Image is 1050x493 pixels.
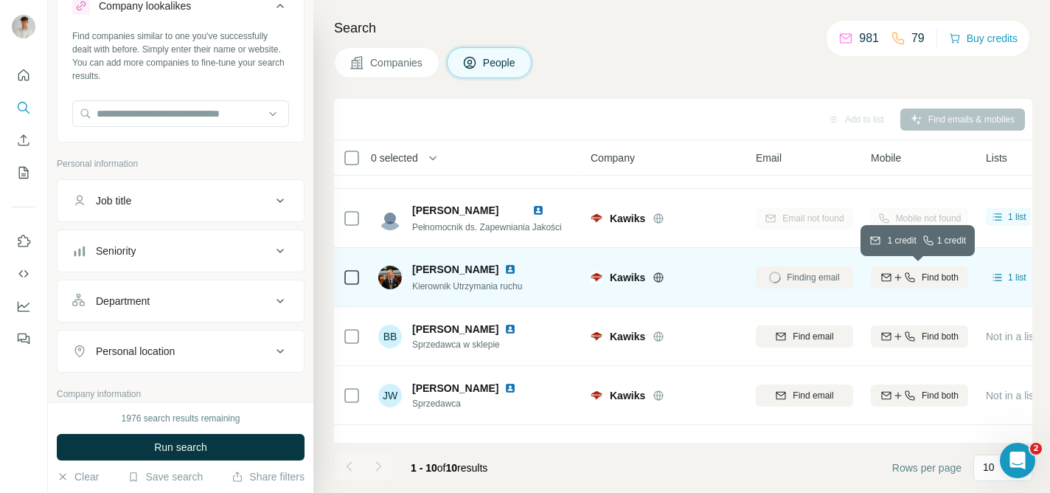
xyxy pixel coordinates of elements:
[412,204,498,216] span: [PERSON_NAME]
[370,55,424,70] span: Companies
[1030,443,1042,455] span: 2
[871,325,968,348] button: Find both
[96,244,136,258] div: Seniority
[446,462,458,474] span: 10
[232,469,305,484] button: Share filters
[12,261,35,287] button: Use Surfe API
[12,228,35,255] button: Use Surfe on LinkedIn
[58,283,304,319] button: Department
[411,462,437,474] span: 1 - 10
[12,159,35,186] button: My lists
[793,330,833,343] span: Find email
[610,329,645,344] span: Kawiks
[412,322,498,337] span: [PERSON_NAME]
[591,331,602,342] img: Logo of Kawiks
[72,30,289,83] div: Find companies similar to one you've successfully dealt with before. Simply enter their name or w...
[949,28,1018,49] button: Buy credits
[922,271,959,284] span: Find both
[986,331,1037,342] span: Not in a list
[591,151,635,165] span: Company
[412,262,498,277] span: [PERSON_NAME]
[504,263,516,275] img: LinkedIn logo
[371,151,418,165] span: 0 selected
[892,461,962,475] span: Rows per page
[411,462,487,474] span: results
[911,30,925,47] p: 79
[412,281,522,292] span: Kierownik Utrzymania ruchu
[412,338,534,351] span: Sprzedawca w sklepie
[610,270,645,285] span: Kawiks
[12,293,35,320] button: Dashboard
[591,390,602,401] img: Logo of Kawiks
[983,460,995,475] p: 10
[986,390,1037,401] span: Not in a list
[334,18,1032,38] h4: Search
[532,204,544,216] img: LinkedIn logo
[756,385,853,407] button: Find email
[12,15,35,38] img: Avatar
[96,344,175,359] div: Personal location
[412,397,534,410] span: Sprzedawca
[412,440,498,455] span: [PERSON_NAME]
[96,294,150,308] div: Department
[57,387,305,401] p: Company information
[378,266,402,289] img: Avatar
[1008,271,1026,284] span: 1 list
[922,330,959,343] span: Find both
[504,323,516,335] img: LinkedIn logo
[504,382,516,394] img: LinkedIn logo
[412,222,562,232] span: Pełnomocnik ds. Zapewniania Jakości
[437,462,446,474] span: of
[483,55,517,70] span: People
[793,389,833,402] span: Find email
[756,325,853,348] button: Find email
[154,440,207,455] span: Run search
[96,193,131,208] div: Job title
[57,434,305,461] button: Run search
[610,388,645,403] span: Kawiks
[756,151,782,165] span: Email
[591,272,602,283] img: Logo of Kawiks
[922,389,959,402] span: Find both
[378,207,402,230] img: Avatar
[58,334,304,369] button: Personal location
[504,441,516,453] img: LinkedIn logo
[57,469,99,484] button: Clear
[859,30,879,47] p: 981
[12,62,35,89] button: Quick start
[128,469,203,484] button: Save search
[12,127,35,154] button: Enrich CSV
[122,412,240,425] div: 1976 search results remaining
[378,384,402,407] div: JW
[412,381,498,396] span: [PERSON_NAME]
[591,213,602,224] img: Logo of Kawiks
[871,385,968,407] button: Find both
[378,443,402,466] div: KK
[610,211,645,226] span: Kawiks
[12,325,35,352] button: Feedback
[871,151,901,165] span: Mobile
[986,151,1007,165] span: Lists
[1008,210,1026,224] span: 1 list
[57,157,305,170] p: Personal information
[871,266,968,289] button: Find both
[12,94,35,121] button: Search
[1000,443,1035,478] iframe: Intercom live chat
[58,233,304,269] button: Seniority
[378,325,402,348] div: BB
[58,183,304,218] button: Job title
